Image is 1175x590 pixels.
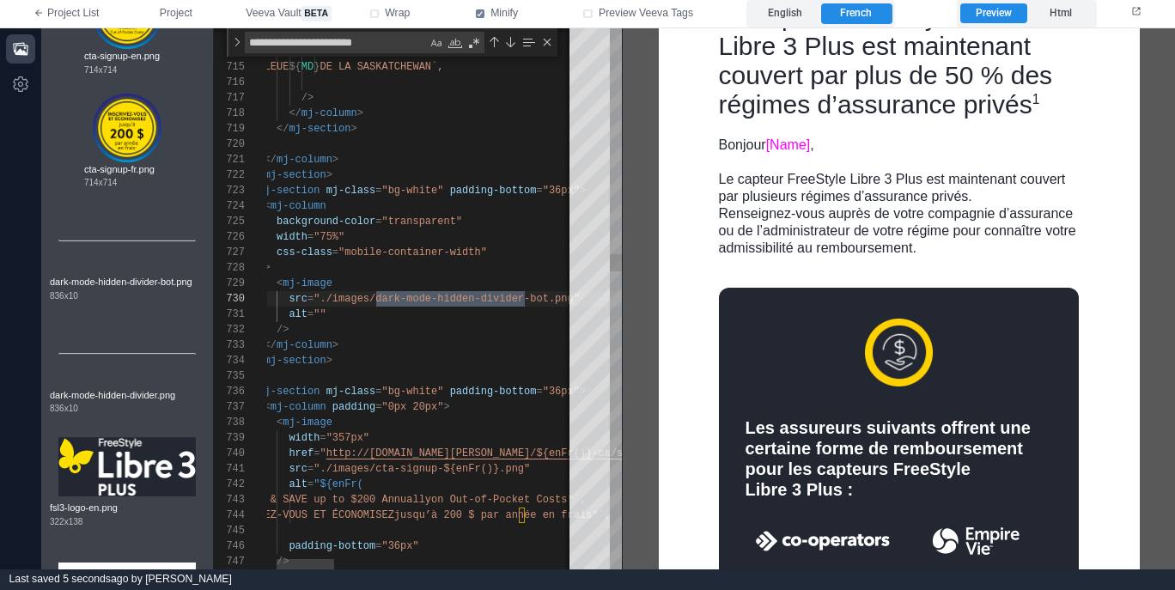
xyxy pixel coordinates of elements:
[289,61,301,73] span: ${
[307,463,314,475] span: =
[487,35,501,49] div: Previous Match (⇧Enter)
[214,167,245,183] div: 722
[143,109,188,124] span: [Name]
[214,384,245,399] div: 736
[271,401,326,413] span: mj-column
[314,308,326,320] span: ""
[214,90,245,106] div: 717
[466,34,483,52] div: Use Regular Expression (⌥⌘R)
[96,108,457,228] div: Bonjour , Le capteur FreeStyle Libre 3 Plus est maintenant couvert par plusieurs régimes d’assura...
[443,401,449,413] span: >
[301,6,332,21] span: beta
[123,389,430,471] div: Les assureurs suivants offrent une certaine forme de remboursement pour les capteurs FreeStyle Li...
[214,554,245,569] div: 747
[301,107,357,119] span: mj-column
[277,216,375,228] span: background-color
[381,386,443,398] span: "bg-white"
[314,463,530,475] span: "./images/cta-signup-${enFr()}.png"
[289,293,307,305] span: src
[214,508,245,523] div: 744
[50,275,204,289] span: dark-mode-hidden-divider-bot.png
[289,107,301,119] span: </
[50,515,82,528] span: 322 x 138
[265,200,271,212] span: <
[265,401,271,413] span: <
[215,494,431,506] span: `SIGN UP & SAVE up to $200 Annually
[214,106,245,121] div: 718
[314,447,320,459] span: =
[214,214,245,229] div: 725
[214,152,245,167] div: 721
[242,290,311,358] img: Couverture par un régime d’assurance privé
[450,386,537,398] span: padding-bottom
[277,417,283,429] span: <
[543,185,580,197] span: "36px"
[375,216,381,228] span: =
[214,59,245,75] div: 715
[50,501,204,515] span: fsl3-logo-en.png
[314,61,320,73] span: }
[350,123,356,135] span: >
[301,61,314,73] span: MD
[271,200,326,212] span: mj-column
[246,6,331,21] span: Veeva Vault
[246,33,427,52] textarea: Find
[381,216,462,228] span: "transparent"
[84,162,170,177] span: cta-signup-fr.png
[385,6,410,21] span: Wrap
[623,28,1175,569] iframe: preview
[540,35,554,49] div: Close (Escape)
[307,293,314,305] span: =
[214,446,245,461] div: 740
[289,540,375,552] span: padding-bottom
[326,355,332,367] span: >
[332,246,338,259] span: =
[332,154,338,166] span: >
[214,322,245,338] div: 732
[307,478,314,490] span: =
[326,447,673,459] span: http://[DOMAIN_NAME][PERSON_NAME]/${enFr()}-ca/support/m
[214,260,245,276] div: 728
[277,556,289,568] span: />
[84,64,117,76] span: 714 x 714
[214,461,245,477] div: 741
[338,246,487,259] span: "mobile-container-width"
[375,540,381,552] span: =
[284,497,422,528] img: Empire Vieᴹᴰ
[525,291,526,307] textarea: Editor content;Press Alt+F1 for Accessibility Options.
[214,338,245,353] div: 733
[320,447,326,459] span: "
[277,246,332,259] span: css-class
[214,183,245,198] div: 723
[301,92,314,104] span: />
[289,447,314,459] span: href
[332,339,338,351] span: >
[599,6,693,21] span: Preview Veeva Tags
[410,64,417,78] sup: 1
[447,34,464,52] div: Match Whole Word (⌥⌘W)
[503,35,517,49] div: Next Match (Enter)
[277,123,289,135] span: </
[320,61,443,73] span: DE LA SASKATCHEWAN`,
[537,185,543,197] span: =
[229,28,245,57] div: Toggle Replace
[265,154,277,166] span: </
[265,355,326,367] span: mj-section
[375,386,381,398] span: =
[289,432,320,444] span: width
[277,324,289,336] span: />
[381,401,443,413] span: "0px 20px"
[490,6,518,21] span: Minify
[283,417,332,429] span: mj-image
[543,386,580,398] span: "36px"
[289,478,307,490] span: alt
[277,339,332,351] span: mj-column
[214,291,245,307] div: 730
[265,339,277,351] span: </
[750,3,820,24] label: English
[394,509,611,521] span: jusqu’à 200 $ par année en frais*`,
[326,185,376,197] span: mj-class
[289,308,307,320] span: alt
[307,308,314,320] span: =
[960,3,1026,24] label: Preview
